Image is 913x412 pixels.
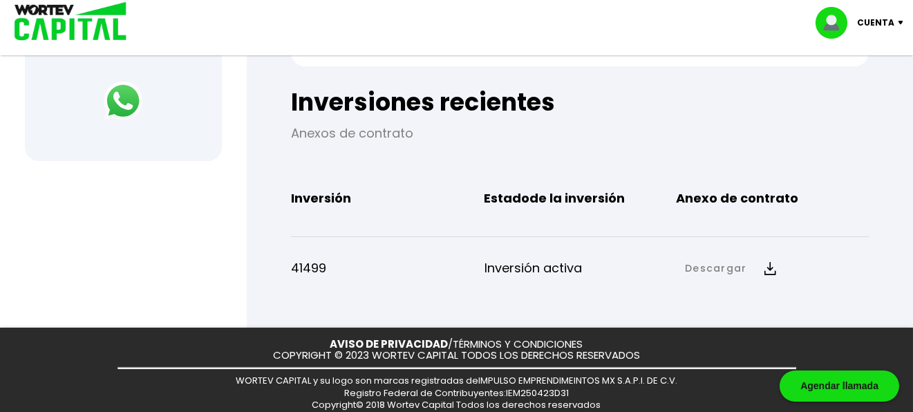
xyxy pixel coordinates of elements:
[676,188,798,209] b: Anexo de contrato
[816,7,857,39] img: profile-image
[312,398,601,411] span: Copyright© 2018 Wortev Capital Todos los derechos reservados
[104,82,142,120] img: logos_whatsapp-icon.242b2217.svg
[292,258,484,279] p: 41499
[764,262,776,275] img: descarga
[273,350,640,362] p: COPYRIGHT © 2023 WORTEV CAPITAL TODOS LOS DERECHOS RESERVADOS
[330,339,583,350] p: /
[677,254,783,283] button: Descargar
[291,88,869,116] h2: Inversiones recientes
[484,258,677,279] p: Inversión activa
[291,124,413,142] a: Anexos de contrato
[453,337,583,351] a: TÉRMINOS Y CONDICIONES
[894,21,913,25] img: icon-down
[236,374,677,387] span: WORTEV CAPITAL y su logo son marcas registradas de IMPULSO EMPRENDIMEINTOS MX S.A.P.I. DE C.V.
[291,188,351,209] b: Inversión
[330,337,449,351] a: AVISO DE PRIVACIDAD
[780,371,899,402] div: Agendar llamada
[685,261,746,276] a: Descargar
[344,386,569,400] span: Registro Federal de Contribuyentes: IEM250423D31
[857,12,894,33] p: Cuenta
[529,189,625,207] b: de la inversión
[484,188,625,209] b: Estado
